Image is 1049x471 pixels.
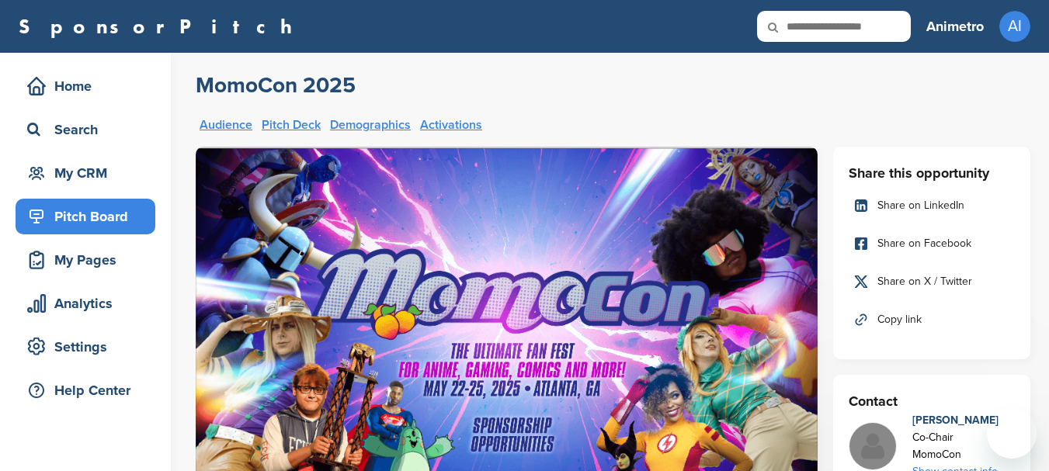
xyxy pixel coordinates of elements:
a: Animetro [926,9,984,43]
a: Search [16,112,155,147]
a: MomoCon 2025 [196,71,356,99]
div: Search [23,116,155,144]
div: My Pages [23,246,155,274]
a: Pitch Board [16,199,155,234]
img: Missing [849,423,896,469]
a: Share on X / Twitter [849,265,1015,298]
span: Copy link [877,311,922,328]
div: Co-Chair [912,429,999,446]
iframe: Button to launch messaging window [987,409,1037,459]
div: Pitch Board [23,203,155,230]
span: Share on Facebook [877,235,971,252]
div: Help Center [23,376,155,404]
h3: Share this opportunity [849,162,1015,184]
a: Copy link [849,303,1015,336]
a: Share on LinkedIn [849,189,1015,222]
h3: Contact [849,390,1015,412]
span: Share on LinkedIn [877,197,964,214]
a: My CRM [16,155,155,191]
a: Help Center [16,372,155,408]
h3: Animetro [926,16,984,37]
div: MomoCon [912,446,999,463]
span: Share on X / Twitter [877,273,972,290]
div: Analytics [23,289,155,317]
a: Settings [16,329,155,365]
div: Home [23,72,155,100]
div: My CRM [23,159,155,187]
a: Share on Facebook [849,227,1015,260]
a: Audience [200,119,252,131]
a: Home [16,68,155,104]
div: Settings [23,333,155,361]
a: Activations [420,119,482,131]
a: Pitch Deck [262,119,321,131]
a: SponsorPitch [19,16,302,36]
a: Demographics [330,119,411,131]
div: [PERSON_NAME] [912,412,999,429]
span: AI [999,11,1030,42]
a: Analytics [16,286,155,321]
a: My Pages [16,242,155,278]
